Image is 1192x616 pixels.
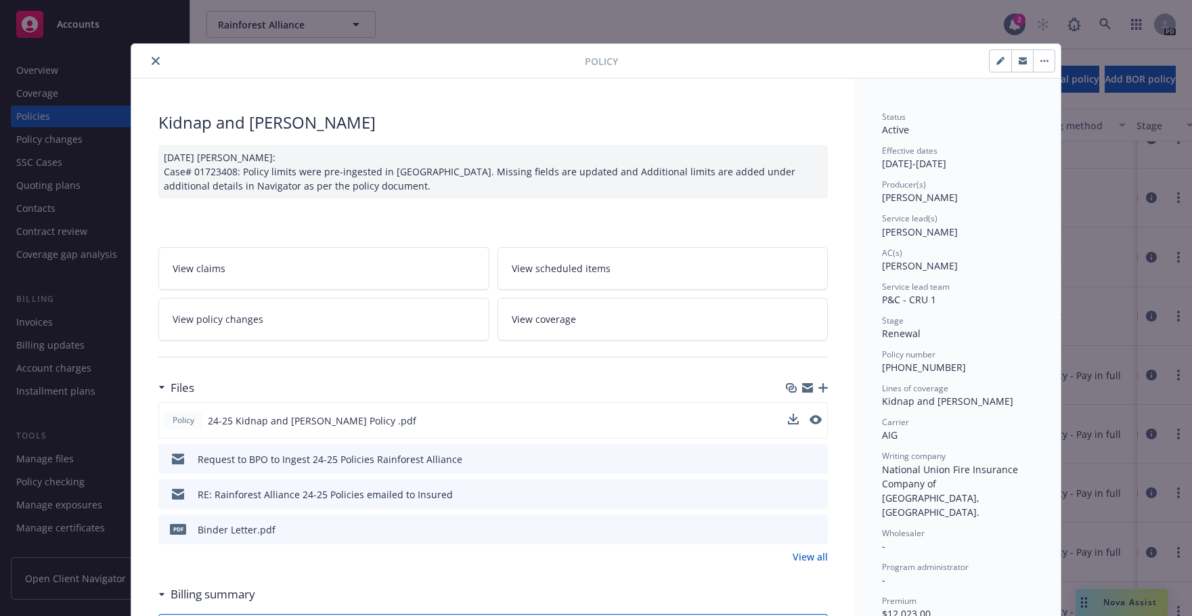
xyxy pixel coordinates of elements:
h3: Billing summary [171,586,255,603]
button: preview file [810,414,822,428]
div: Request to BPO to Ingest 24-25 Policies Rainforest Alliance [198,452,462,466]
span: [PHONE_NUMBER] [882,361,966,374]
span: Status [882,111,906,123]
button: download file [789,523,799,537]
div: [DATE] - [DATE] [882,145,1034,171]
a: View claims [158,247,489,290]
span: Renewal [882,327,921,340]
span: - [882,540,885,552]
a: View policy changes [158,298,489,340]
span: National Union Fire Insurance Company of [GEOGRAPHIC_DATA], [GEOGRAPHIC_DATA]. [882,463,1021,519]
span: Premium [882,595,917,607]
span: Wholesaler [882,527,925,539]
a: View scheduled items [498,247,829,290]
button: download file [789,487,799,502]
span: Policy [585,54,618,68]
div: Binder Letter.pdf [198,523,275,537]
span: Policy [170,414,197,426]
button: download file [789,452,799,466]
span: View coverage [512,312,576,326]
span: [PERSON_NAME] [882,191,958,204]
span: Service lead team [882,281,950,292]
div: [DATE] [PERSON_NAME]: Case# 01723408: Policy limits were pre-ingested in [GEOGRAPHIC_DATA]. Missi... [158,145,828,198]
button: close [148,53,164,69]
button: preview file [810,415,822,424]
button: download file [788,414,799,428]
div: Files [158,379,194,397]
span: Service lead(s) [882,213,937,224]
span: 24-25 Kidnap and [PERSON_NAME] Policy .pdf [208,414,416,428]
span: Active [882,123,909,136]
span: AIG [882,428,898,441]
div: Kidnap and [PERSON_NAME] [882,394,1034,408]
span: View scheduled items [512,261,611,276]
span: P&C - CRU 1 [882,293,936,306]
a: View coverage [498,298,829,340]
button: download file [788,414,799,424]
span: View policy changes [173,312,263,326]
span: Stage [882,315,904,326]
span: Writing company [882,450,946,462]
a: View all [793,550,828,564]
button: preview file [810,452,822,466]
span: View claims [173,261,225,276]
span: - [882,573,885,586]
button: preview file [810,523,822,537]
span: AC(s) [882,247,902,259]
span: Producer(s) [882,179,926,190]
span: Program administrator [882,561,969,573]
h3: Files [171,379,194,397]
div: Kidnap and [PERSON_NAME] [158,111,828,134]
button: preview file [810,487,822,502]
div: Billing summary [158,586,255,603]
span: [PERSON_NAME] [882,225,958,238]
span: [PERSON_NAME] [882,259,958,272]
span: pdf [170,524,186,534]
span: Lines of coverage [882,382,948,394]
span: Carrier [882,416,909,428]
span: Effective dates [882,145,937,156]
span: Policy number [882,349,935,360]
div: RE: Rainforest Alliance 24-25 Policies emailed to Insured [198,487,453,502]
